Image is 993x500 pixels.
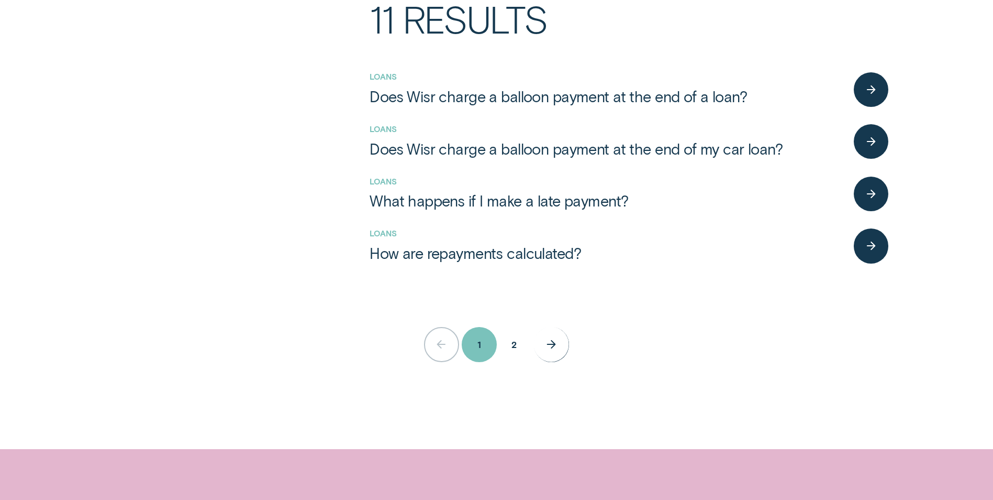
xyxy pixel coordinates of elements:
div: What happens if I make a late payment? [370,191,628,210]
a: Loans [370,177,396,186]
a: Does Wisr charge a balloon payment at the end of a loan? [370,87,846,106]
div: How are repayments calculated? [370,244,581,263]
a: Loans [370,229,396,238]
a: Loans [370,124,396,134]
button: help centre search page 2 link [497,327,531,362]
a: What happens if I make a late payment? [370,191,846,210]
div: Does Wisr charge a balloon payment at the end of my car loan? [370,139,783,158]
a: How are repayments calculated? [370,244,846,263]
button: help centre search next page button [534,327,568,362]
a: Loans [370,72,396,81]
div: Does Wisr charge a balloon payment at the end of a loan? [370,87,747,106]
a: Does Wisr charge a balloon payment at the end of my car loan? [370,139,846,158]
button: help centre search page 1 current page [462,327,496,362]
